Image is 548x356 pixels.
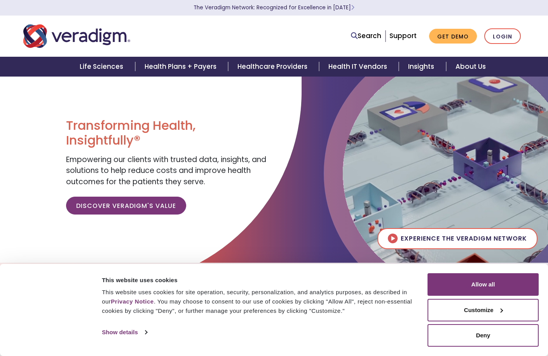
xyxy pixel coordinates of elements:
h1: Transforming Health, Insightfully® [66,118,268,148]
div: This website uses cookies for site operation, security, personalization, and analytics purposes, ... [102,288,419,316]
span: Learn More [351,4,354,11]
a: Health IT Vendors [319,57,399,77]
a: About Us [446,57,495,77]
img: Veradigm logo [23,23,130,49]
button: Allow all [428,273,539,296]
span: Empowering our clients with trusted data, insights, and solutions to help reduce costs and improv... [66,154,266,187]
a: Life Sciences [70,57,135,77]
div: This website uses cookies [102,276,419,285]
a: The Veradigm Network: Recognized for Excellence in [DATE]Learn More [194,4,354,11]
a: Health Plans + Payers [135,57,228,77]
a: Search [351,31,381,41]
button: Customize [428,299,539,321]
a: Get Demo [429,29,477,44]
a: Healthcare Providers [228,57,319,77]
button: Deny [428,324,539,347]
a: Privacy Notice [111,298,154,305]
a: Show details [102,326,147,338]
a: Support [389,31,417,40]
a: Discover Veradigm's Value [66,197,186,215]
a: Insights [399,57,446,77]
a: Login [484,28,521,44]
